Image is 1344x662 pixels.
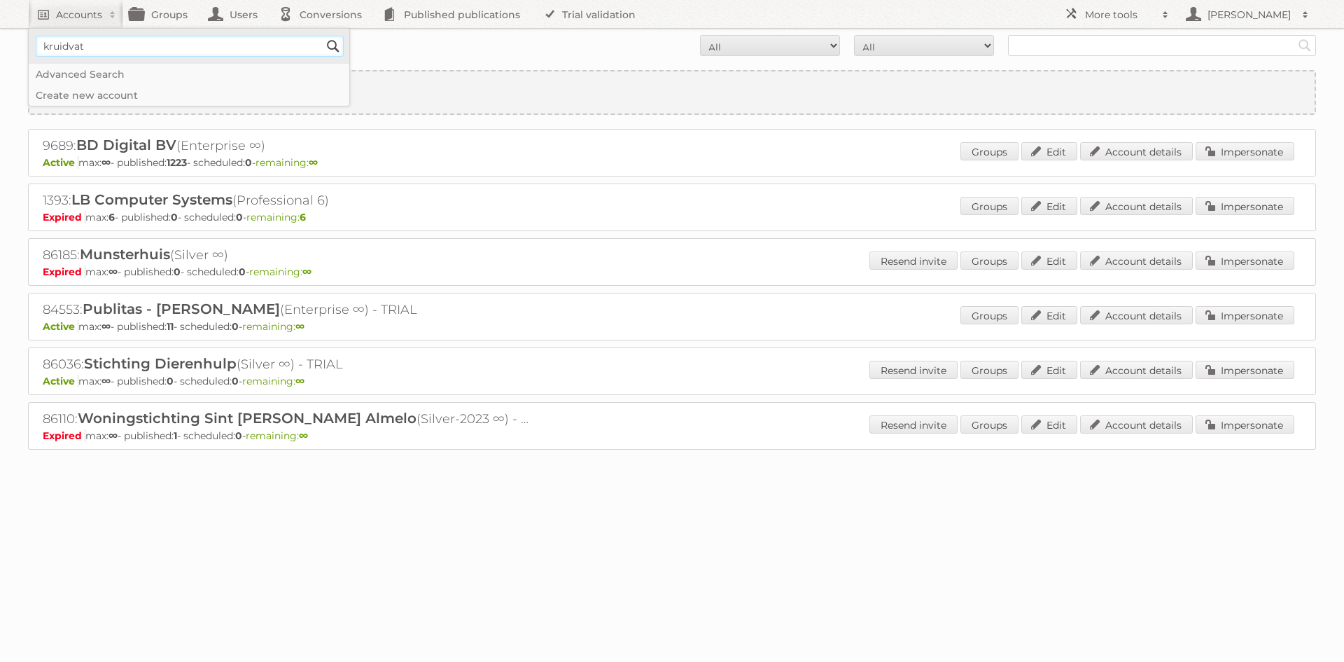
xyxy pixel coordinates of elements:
[302,266,311,278] strong: ∞
[167,320,174,333] strong: 11
[43,266,85,278] span: Expired
[71,191,232,208] span: LB Computer Systems
[78,410,416,427] span: Woningstichting Sint [PERSON_NAME] Almelo
[1196,142,1294,160] a: Impersonate
[869,251,958,270] a: Resend invite
[235,429,242,442] strong: 0
[1021,197,1077,215] a: Edit
[246,211,306,223] span: remaining:
[174,429,177,442] strong: 1
[43,410,533,428] h2: 86110: (Silver-2023 ∞) - TRIAL
[1196,251,1294,270] a: Impersonate
[29,85,349,106] a: Create new account
[43,266,1301,278] p: max: - published: - scheduled: -
[108,266,118,278] strong: ∞
[960,415,1018,434] a: Groups
[108,429,118,442] strong: ∞
[242,375,304,387] span: remaining:
[43,429,1301,442] p: max: - published: - scheduled: -
[1021,306,1077,324] a: Edit
[43,429,85,442] span: Expired
[76,137,176,153] span: BD Digital BV
[960,251,1018,270] a: Groups
[869,361,958,379] a: Resend invite
[43,301,533,319] h2: 84553: (Enterprise ∞) - TRIAL
[43,355,533,373] h2: 86036: (Silver ∞) - TRIAL
[84,355,237,372] span: Stichting Dierenhulp
[242,320,304,333] span: remaining:
[246,429,308,442] span: remaining:
[43,211,1301,223] p: max: - published: - scheduled: -
[1196,197,1294,215] a: Impersonate
[1196,361,1294,379] a: Impersonate
[43,375,78,387] span: Active
[1080,251,1193,270] a: Account details
[43,320,1301,333] p: max: - published: - scheduled: -
[960,306,1018,324] a: Groups
[43,156,78,169] span: Active
[83,301,280,317] span: Publitas - [PERSON_NAME]
[1021,142,1077,160] a: Edit
[295,320,304,333] strong: ∞
[43,211,85,223] span: Expired
[1080,306,1193,324] a: Account details
[1196,306,1294,324] a: Impersonate
[43,375,1301,387] p: max: - published: - scheduled: -
[1080,197,1193,215] a: Account details
[309,156,318,169] strong: ∞
[300,211,306,223] strong: 6
[171,211,178,223] strong: 0
[56,8,102,22] h2: Accounts
[43,246,533,264] h2: 86185: (Silver ∞)
[295,375,304,387] strong: ∞
[245,156,252,169] strong: 0
[255,156,318,169] span: remaining:
[1294,35,1315,56] input: Search
[101,375,111,387] strong: ∞
[232,320,239,333] strong: 0
[249,266,311,278] span: remaining:
[1196,415,1294,434] a: Impersonate
[80,246,170,263] span: Munsterhuis
[43,320,78,333] span: Active
[1021,251,1077,270] a: Edit
[1080,361,1193,379] a: Account details
[960,361,1018,379] a: Groups
[1080,142,1193,160] a: Account details
[239,266,246,278] strong: 0
[1085,8,1155,22] h2: More tools
[232,375,239,387] strong: 0
[108,211,115,223] strong: 6
[101,156,111,169] strong: ∞
[960,197,1018,215] a: Groups
[43,156,1301,169] p: max: - published: - scheduled: -
[29,64,349,85] a: Advanced Search
[1021,361,1077,379] a: Edit
[174,266,181,278] strong: 0
[29,71,1315,113] a: Create new account
[101,320,111,333] strong: ∞
[1080,415,1193,434] a: Account details
[43,191,533,209] h2: 1393: (Professional 6)
[236,211,243,223] strong: 0
[960,142,1018,160] a: Groups
[43,137,533,155] h2: 9689: (Enterprise ∞)
[869,415,958,434] a: Resend invite
[299,429,308,442] strong: ∞
[1204,8,1295,22] h2: [PERSON_NAME]
[167,375,174,387] strong: 0
[167,156,187,169] strong: 1223
[323,36,344,57] input: Search
[1021,415,1077,434] a: Edit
